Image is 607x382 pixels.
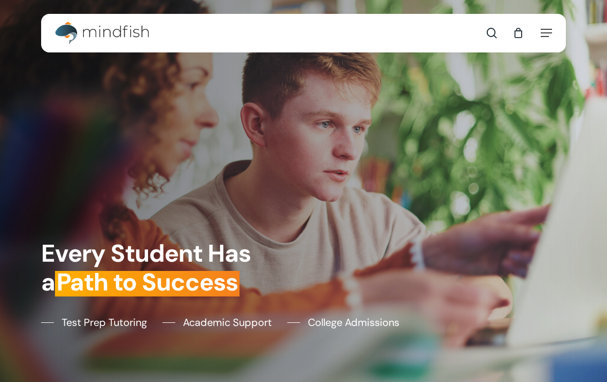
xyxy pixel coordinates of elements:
h1: Every Student Has a [41,239,298,297]
a: Test Prep Tutoring [41,315,147,330]
span: Test Prep Tutoring [62,315,147,330]
header: Main Menu [41,14,566,52]
a: College Admissions [287,315,399,330]
a: Navigation Menu [541,28,552,38]
span: College Admissions [308,315,399,330]
span: Academic Support [183,315,272,330]
em: Path to Success [55,266,240,298]
a: Academic Support [162,315,272,330]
